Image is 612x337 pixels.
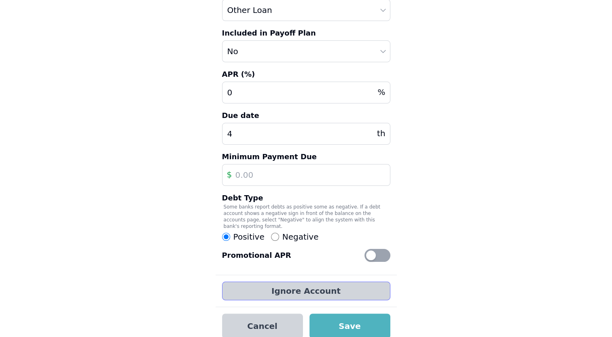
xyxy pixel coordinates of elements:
[222,164,390,186] input: 0.00
[222,27,390,39] label: Included in Payoff Plan
[222,282,390,300] button: Ignore Account
[222,82,390,103] input: 0.00
[233,231,265,242] span: Positive
[222,250,291,261] label: Promotional APR
[222,204,390,230] p: Some banks report debts as positive some as negative. If a debt account shows a negative sign in ...
[222,233,230,241] input: Positive
[377,86,385,98] span: %
[377,128,385,139] span: th
[222,151,390,162] label: Minimum Payment Due
[222,69,390,80] label: APR (%)
[222,123,390,145] input: 4th
[282,231,319,242] span: Negative
[222,110,390,121] label: Due date
[222,192,390,204] label: Debt Type
[227,169,232,180] span: $
[271,233,279,241] input: Negative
